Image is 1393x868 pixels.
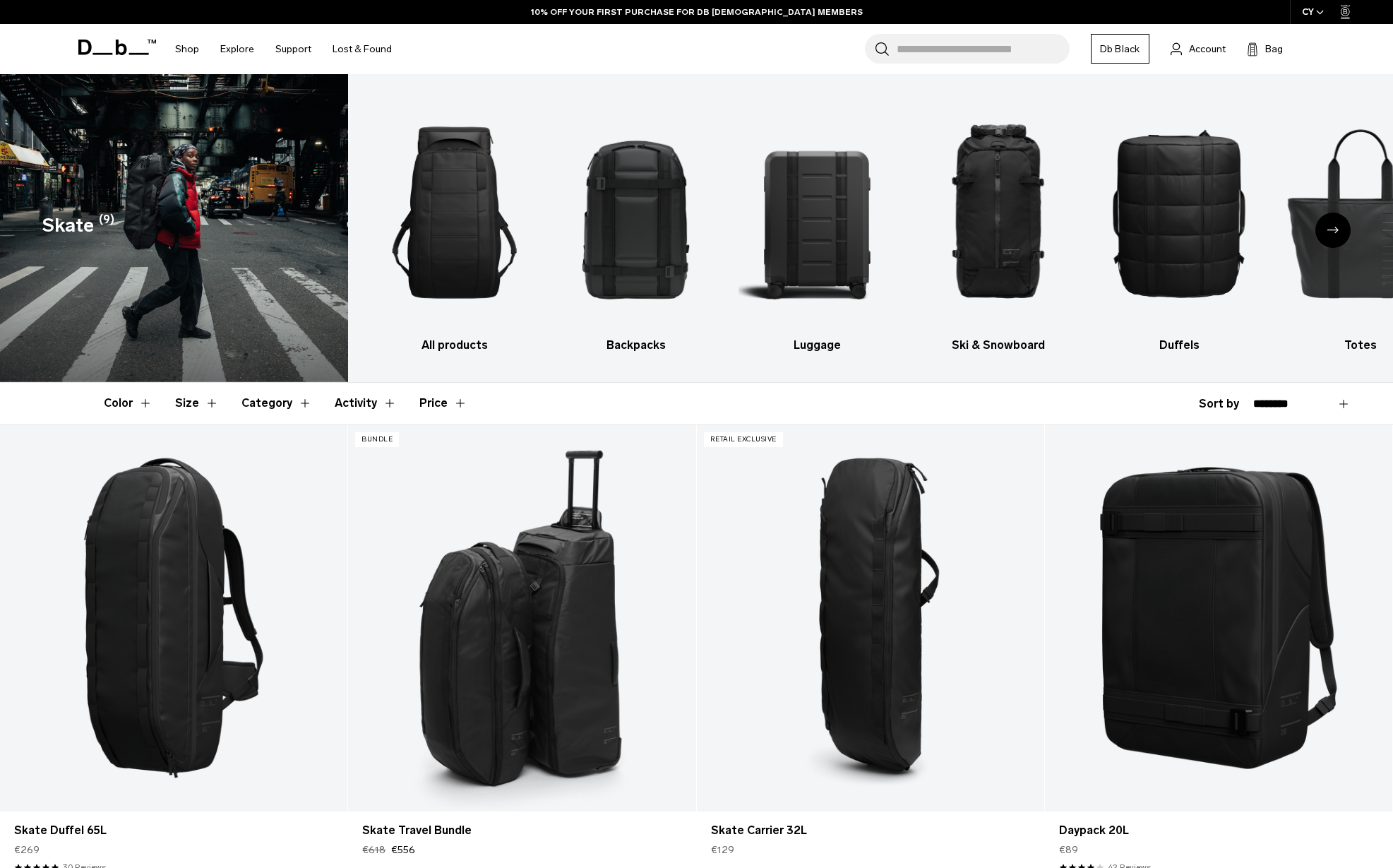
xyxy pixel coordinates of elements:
h3: All products [376,337,533,354]
h3: Backpacks [558,337,715,354]
li: 5 / 10 [1101,95,1257,354]
h3: Luggage [739,337,895,354]
a: Db Backpacks [558,95,715,354]
button: Bag [1247,40,1283,57]
li: 4 / 10 [920,95,1077,354]
li: 3 / 10 [739,95,895,354]
button: Toggle Filter [335,383,397,424]
a: Db Luggage [739,95,895,354]
button: Toggle Price [419,383,467,424]
img: Db [920,95,1077,330]
a: Skate Duffel 65L [14,822,333,839]
span: Account [1189,42,1226,57]
a: 10% OFF YOUR FIRST PURCHASE FOR DB [DEMOGRAPHIC_DATA] MEMBERS [531,6,863,18]
a: Db All products [376,95,533,354]
button: Toggle Filter [175,383,219,424]
a: Db Duffels [1101,95,1257,354]
a: Support [275,24,311,74]
nav: Main Navigation [165,24,402,74]
a: Skate Carrier 32L [697,425,1044,811]
p: retail exclusive [704,432,783,447]
a: Daypack 20L [1045,425,1392,811]
li: 2 / 10 [558,95,715,354]
s: €618 [362,843,385,857]
a: Db Ski & Snowboard [920,95,1077,354]
a: Db Black [1091,34,1149,64]
a: Shop [175,24,199,74]
li: 1 / 10 [376,95,533,354]
div: Next slide [1315,213,1351,248]
a: Skate Travel Bundle [362,822,681,839]
a: Skate Carrier 32L [711,822,1030,839]
button: Toggle Filter [104,383,153,424]
span: Bag [1265,42,1283,57]
a: Skate Travel Bundle [348,425,695,811]
img: Db [558,95,715,330]
span: €129 [711,843,734,857]
img: Db [376,95,533,330]
span: €89 [1059,843,1078,857]
a: Account [1171,40,1226,57]
a: Lost & Found [333,24,392,74]
a: Daypack 20L [1059,822,1378,839]
img: Db [1101,95,1257,330]
span: €556 [391,843,415,857]
button: Toggle Filter [241,383,312,424]
span: (9) [99,211,114,240]
span: €269 [14,843,40,857]
h1: Skate [42,211,94,240]
p: Bundle [355,432,399,447]
a: Explore [220,24,254,74]
h3: Duffels [1101,337,1257,354]
h3: Ski & Snowboard [920,337,1077,354]
img: Db [739,95,895,330]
